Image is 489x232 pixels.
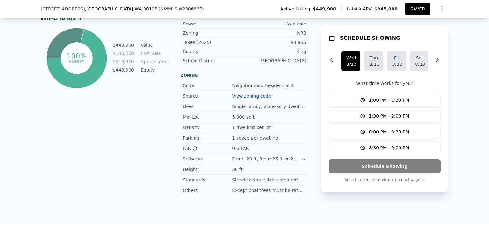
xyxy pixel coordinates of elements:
[183,48,244,55] div: County
[244,48,306,55] div: King
[139,66,168,73] td: Equity
[85,6,158,12] span: , [GEOGRAPHIC_DATA]
[329,176,441,183] p: Select in person or virtual on next page →
[183,187,232,194] div: Others
[392,55,401,61] div: Fri
[232,156,301,162] div: Front: 20 ft, Rear: 25 ft or 20% of lot depth (min. 10 ft), Side: 5 ft
[183,177,232,183] div: Standards
[415,55,424,61] div: Sat
[387,51,406,71] button: Fri8/22
[183,156,232,162] div: Setbacks
[244,39,306,45] div: $3,955
[369,113,409,119] span: 1:30 PM - 2:00 PM
[329,94,441,106] button: 1:00 PM - 1:30 PM
[369,61,378,67] div: 8/21
[232,177,301,183] div: Street-facing entries required.
[436,3,448,15] button: Show Options
[183,58,244,64] div: School District
[329,110,441,122] button: 1:30 PM - 2:00 PM
[139,50,168,57] td: Last Sale
[41,6,85,12] span: [STREET_ADDRESS]
[183,93,232,99] div: Source
[112,50,134,57] td: $130,000
[160,6,177,11] span: NWMLS
[232,124,272,131] div: 1 dwelling per lot
[232,82,295,89] div: Neighborhood Residential 3
[392,61,401,67] div: 8/22
[183,39,244,45] div: Taxes (2025)
[183,103,232,110] div: Uses
[346,61,355,67] div: 8/20
[244,30,306,36] div: NR3
[364,51,383,71] button: Thu8/21
[329,142,441,154] button: 8:30 PM - 9:00 PM
[410,51,429,71] button: Sat8/23
[183,145,232,152] div: FAR
[329,126,441,138] button: 8:00 PM - 8:30 PM
[112,66,134,73] td: $449,900
[69,59,84,64] tspan: equity
[181,73,308,78] div: Zoning
[232,135,280,141] div: 1 space per dwelling
[313,6,337,12] span: $449,900
[112,58,134,65] td: $319,900
[232,103,306,110] div: Single family, accessory dwellings.
[341,51,360,71] button: Wed8/20
[183,124,232,131] div: Density
[232,166,244,173] div: 30 ft
[232,114,256,120] div: 5,000 sqft
[112,42,134,49] td: $449,900
[183,166,232,173] div: Height
[346,55,355,61] div: Wed
[415,61,424,67] div: 8/23
[139,58,168,65] td: Appreciation
[329,80,441,86] p: What time works for you?
[232,145,250,152] div: 0.5 FAR
[183,21,244,27] div: Sewer
[347,6,374,12] span: Lotside ARV
[67,52,87,60] tspan: 100%
[374,6,398,11] span: $945,000
[183,114,232,120] div: Min Lot
[139,42,168,49] td: Value
[183,30,244,36] div: Zoning
[133,6,157,11] span: , WA 98108
[244,58,306,64] div: [GEOGRAPHIC_DATA]
[179,6,202,11] span: # 2306567
[183,135,232,141] div: Parking
[369,129,409,135] span: 8:00 PM - 8:30 PM
[340,34,400,42] h1: SCHEDULE SHOWING
[183,82,232,89] div: Code
[159,6,204,12] div: ( )
[232,93,271,99] a: View zoning code
[405,3,430,15] button: SAVED
[232,187,306,194] div: Exceptional trees must be retained.
[244,21,306,27] div: Available
[369,97,409,103] span: 1:00 PM - 1:30 PM
[369,145,409,151] span: 8:30 PM - 9:00 PM
[369,55,378,61] div: Thu
[41,16,168,21] div: Estimated Equity
[280,6,313,12] span: Active Listing
[329,159,441,173] button: Schedule Showing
